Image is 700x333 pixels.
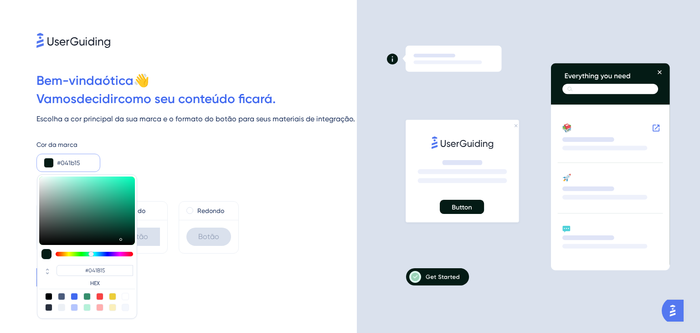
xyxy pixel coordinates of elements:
font: decidir [77,91,118,106]
font: Botão [198,232,219,241]
font: ótica [103,73,134,88]
button: Próximo [36,268,70,286]
font: Escolha a cor principal da sua marca e o formato do botão para seus materiais de integração. [36,114,355,123]
font: 👋 [134,73,149,88]
font: como seu conteúdo ficará. [118,91,276,106]
font: Cor da marca [36,141,77,148]
font: HEX [90,280,100,286]
font: Vamos [36,91,77,106]
font: Bem-vinda [36,73,103,88]
font: Próximo [36,273,59,281]
font: Botão [127,232,148,241]
font: Formato de botão [36,188,89,196]
iframe: Iniciador do Assistente de IA do UserGuiding [662,297,689,324]
font: Redondo [197,207,224,214]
